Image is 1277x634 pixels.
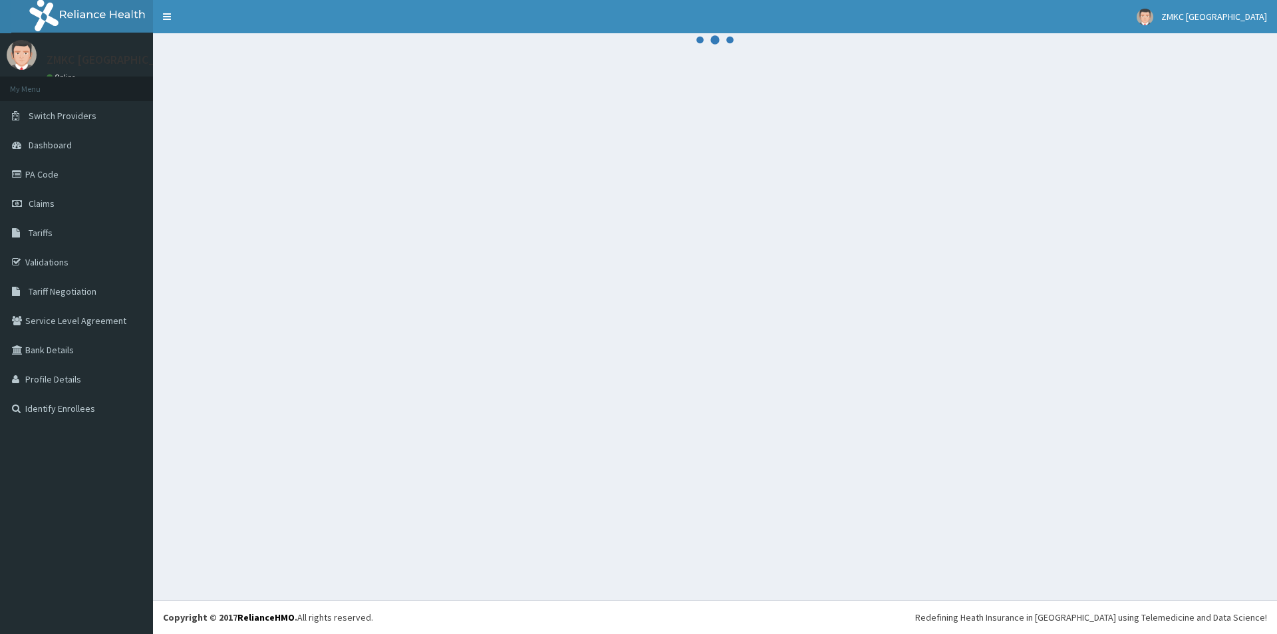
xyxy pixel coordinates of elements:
[915,611,1267,624] div: Redefining Heath Insurance in [GEOGRAPHIC_DATA] using Telemedicine and Data Science!
[47,54,187,66] p: ZMKC [GEOGRAPHIC_DATA]
[47,73,78,82] a: Online
[29,227,53,239] span: Tariffs
[7,40,37,70] img: User Image
[237,611,295,623] a: RelianceHMO
[29,139,72,151] span: Dashboard
[695,20,735,60] svg: audio-loading
[29,198,55,210] span: Claims
[153,600,1277,634] footer: All rights reserved.
[29,285,96,297] span: Tariff Negotiation
[163,611,297,623] strong: Copyright © 2017 .
[1161,11,1267,23] span: ZMKC [GEOGRAPHIC_DATA]
[29,110,96,122] span: Switch Providers
[1137,9,1153,25] img: User Image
